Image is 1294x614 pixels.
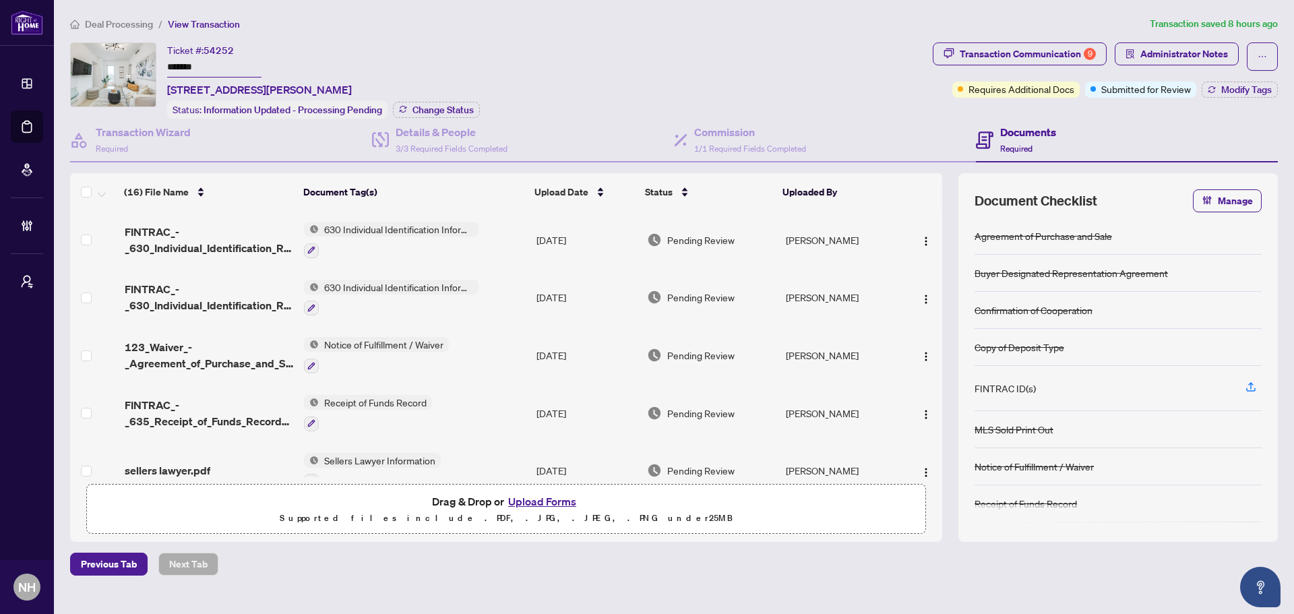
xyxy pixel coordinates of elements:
[667,233,735,247] span: Pending Review
[921,236,931,247] img: Logo
[71,43,156,106] img: IMG-C12386517_1.jpg
[204,104,382,116] span: Information Updated - Processing Pending
[531,384,642,442] td: [DATE]
[975,459,1094,474] div: Notice of Fulfillment / Waiver
[667,463,735,478] span: Pending Review
[1140,43,1228,65] span: Administrator Notes
[304,395,319,410] img: Status Icon
[125,462,210,479] span: sellers lawyer.pdf
[1221,85,1272,94] span: Modify Tags
[304,280,319,295] img: Status Icon
[1150,16,1278,32] article: Transaction saved 8 hours ago
[694,124,806,140] h4: Commission
[432,493,580,510] span: Drag & Drop or
[396,144,507,154] span: 3/3 Required Fields Completed
[1115,42,1239,65] button: Administrator Notes
[531,211,642,269] td: [DATE]
[960,43,1096,65] div: Transaction Communication
[647,348,662,363] img: Document Status
[87,485,925,534] span: Drag & Drop orUpload FormsSupported files include .PDF, .JPG, .JPEG, .PNG under25MB
[504,493,580,510] button: Upload Forms
[298,173,529,211] th: Document Tag(s)
[667,348,735,363] span: Pending Review
[531,326,642,384] td: [DATE]
[304,453,441,489] button: Status IconSellers Lawyer Information
[921,294,931,305] img: Logo
[915,286,937,308] button: Logo
[319,453,441,468] span: Sellers Lawyer Information
[158,16,162,32] li: /
[96,144,128,154] span: Required
[780,211,903,269] td: [PERSON_NAME]
[125,224,293,256] span: FINTRAC_-_630_Individual_Identification_Record__A__-_PropTx-[PERSON_NAME] 1_Hanna.pdf
[780,442,903,500] td: [PERSON_NAME]
[531,442,642,500] td: [DATE]
[975,422,1053,437] div: MLS Sold Print Out
[921,409,931,420] img: Logo
[124,185,189,199] span: (16) File Name
[975,496,1077,511] div: Receipt of Funds Record
[1202,82,1278,98] button: Modify Tags
[921,467,931,478] img: Logo
[921,351,931,362] img: Logo
[319,337,449,352] span: Notice of Fulfillment / Waiver
[975,191,1097,210] span: Document Checklist
[975,303,1092,317] div: Confirmation of Cooperation
[81,553,137,575] span: Previous Tab
[119,173,297,211] th: (16) File Name
[96,124,191,140] h4: Transaction Wizard
[204,44,234,57] span: 54252
[647,290,662,305] img: Document Status
[915,402,937,424] button: Logo
[647,463,662,478] img: Document Status
[304,280,479,316] button: Status Icon630 Individual Identification Information Record
[304,395,432,431] button: Status IconReceipt of Funds Record
[1101,82,1191,96] span: Submitted for Review
[1218,190,1253,212] span: Manage
[968,82,1074,96] span: Requires Additional Docs
[667,290,735,305] span: Pending Review
[667,406,735,421] span: Pending Review
[915,460,937,481] button: Logo
[393,102,480,118] button: Change Status
[304,222,319,237] img: Status Icon
[125,339,293,371] span: 123_Waiver_-_Agreement_of_Purchase_and_Sale__Buyer__A_-_PropTx-[PERSON_NAME] 1 1.pdf
[319,280,479,295] span: 630 Individual Identification Information Record
[975,228,1112,243] div: Agreement of Purchase and Sale
[645,185,673,199] span: Status
[304,222,479,258] button: Status Icon630 Individual Identification Information Record
[125,397,293,429] span: FINTRAC_-_635_Receipt_of_Funds_Record_-_PropTx-[PERSON_NAME] 2.pdf
[647,233,662,247] img: Document Status
[694,144,806,154] span: 1/1 Required Fields Completed
[396,124,507,140] h4: Details & People
[975,340,1064,355] div: Copy of Deposit Type
[319,222,479,237] span: 630 Individual Identification Information Record
[304,453,319,468] img: Status Icon
[167,100,388,119] div: Status:
[777,173,899,211] th: Uploaded By
[304,337,319,352] img: Status Icon
[780,269,903,327] td: [PERSON_NAME]
[1258,52,1267,61] span: ellipsis
[304,337,449,373] button: Status IconNotice of Fulfillment / Waiver
[640,173,778,211] th: Status
[168,18,240,30] span: View Transaction
[1000,144,1033,154] span: Required
[1126,49,1135,59] span: solution
[20,275,34,288] span: user-switch
[167,82,352,98] span: [STREET_ADDRESS][PERSON_NAME]
[915,344,937,366] button: Logo
[95,510,917,526] p: Supported files include .PDF, .JPG, .JPEG, .PNG under 25 MB
[11,10,43,35] img: logo
[647,406,662,421] img: Document Status
[1240,567,1281,607] button: Open asap
[1193,189,1262,212] button: Manage
[975,266,1168,280] div: Buyer Designated Representation Agreement
[125,281,293,313] span: FINTRAC_-_630_Individual_Identification_Record__A__-_PropTx-OREA_Serhiy.pdf
[529,173,640,211] th: Upload Date
[70,20,80,29] span: home
[167,42,234,58] div: Ticket #:
[534,185,588,199] span: Upload Date
[85,18,153,30] span: Deal Processing
[780,326,903,384] td: [PERSON_NAME]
